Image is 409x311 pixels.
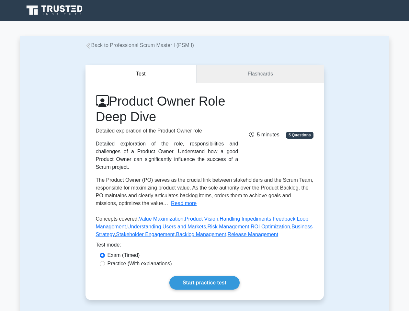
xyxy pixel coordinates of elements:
[85,65,197,83] button: Test
[139,216,184,222] a: Value Maximization
[116,232,175,237] a: Stakeholder Engagement
[96,127,238,135] p: Detailed exploration of the Product Owner role
[108,251,140,259] label: Exam (Timed)
[251,224,290,229] a: ROI Optimization
[249,132,279,137] span: 5 minutes
[96,215,313,241] p: Concepts covered: , , , , , , , , , ,
[169,276,240,290] a: Start practice test
[108,260,172,268] label: Practice (With explanations)
[228,232,278,237] a: Release Management
[171,200,197,207] button: Read more
[96,177,313,206] span: The Product Owner (PO) serves as the crucial link between stakeholders and the Scrum Team, respon...
[96,140,238,171] div: Detailed exploration of the role, responsibilities and challenges of a Product Owner. Understand ...
[197,65,324,83] a: Flashcards
[220,216,271,222] a: Handling Impediments
[96,241,313,251] div: Test mode:
[127,224,206,229] a: Understanding Users and Markets
[208,224,249,229] a: Risk Management
[85,42,194,48] a: Back to Professional Scrum Master I (PSM I)
[96,93,238,124] h1: Product Owner Role Deep Dive
[185,216,218,222] a: Product Vision
[286,132,313,138] span: 5 Questions
[176,232,226,237] a: Backlog Management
